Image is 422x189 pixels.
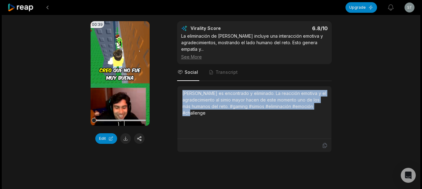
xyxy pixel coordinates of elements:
button: Edit [95,133,117,144]
div: La eliminación de [PERSON_NAME] incluye una interacción emotiva y agradecimientos, mostrando el l... [181,33,328,60]
div: See More [181,54,328,60]
div: Open Intercom Messenger [401,168,416,183]
div: 6.8 /10 [261,25,328,31]
span: Transcript [216,69,238,75]
div: [PERSON_NAME] es encontrado y eliminado. La reacción emotiva y el agradecimiento al simio mayor h... [182,90,326,116]
nav: Tabs [177,64,332,81]
button: Upgrade [345,2,377,13]
div: Virality Score [191,25,258,31]
video: Your browser does not support mp4 format. [91,21,150,126]
span: Social [185,69,198,75]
